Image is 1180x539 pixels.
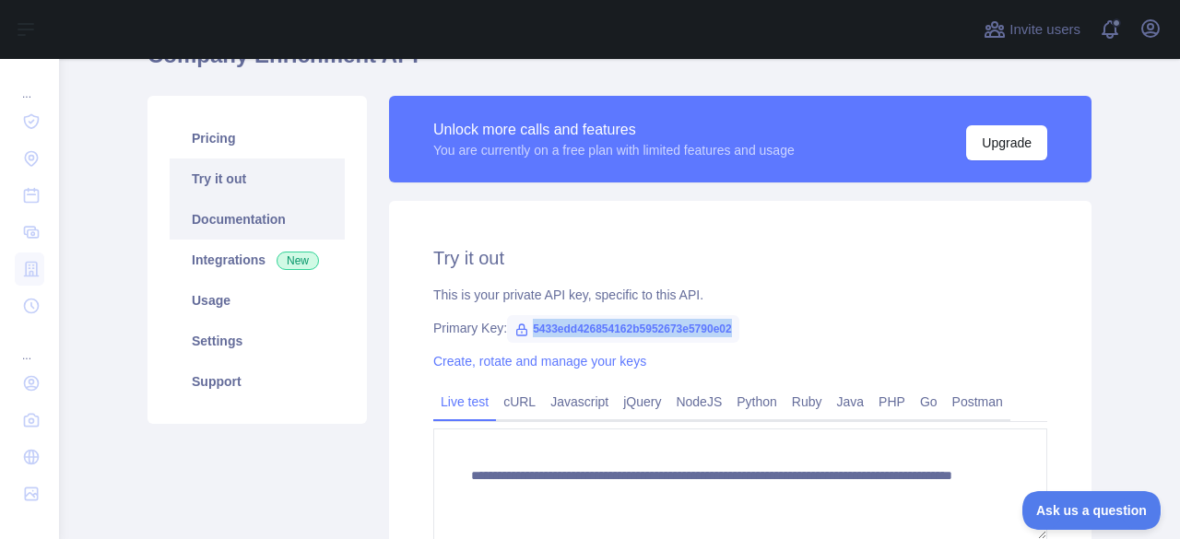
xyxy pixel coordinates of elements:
[616,387,668,416] a: jQuery
[147,41,1091,85] h1: Company Enrichment API
[966,125,1047,160] button: Upgrade
[496,387,543,416] a: cURL
[433,119,795,141] div: Unlock more calls and features
[1022,491,1162,530] iframe: Toggle Customer Support
[433,141,795,159] div: You are currently on a free plan with limited features and usage
[507,315,739,343] span: 5433edd426854162b5952673e5790e02
[913,387,945,416] a: Go
[277,252,319,270] span: New
[433,319,1047,337] div: Primary Key:
[871,387,913,416] a: PHP
[433,387,496,416] a: Live test
[170,280,345,321] a: Usage
[15,326,44,363] div: ...
[1009,19,1080,41] span: Invite users
[170,158,345,199] a: Try it out
[170,199,345,240] a: Documentation
[15,64,44,101] div: ...
[170,240,345,280] a: Integrations New
[170,118,345,158] a: Pricing
[433,354,646,369] a: Create, rotate and manage your keys
[830,387,872,416] a: Java
[668,387,729,416] a: NodeJS
[980,15,1084,44] button: Invite users
[170,361,345,402] a: Support
[170,321,345,361] a: Settings
[945,387,1010,416] a: Postman
[433,286,1047,304] div: This is your private API key, specific to this API.
[543,387,616,416] a: Javascript
[785,387,830,416] a: Ruby
[433,245,1047,271] h2: Try it out
[729,387,785,416] a: Python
